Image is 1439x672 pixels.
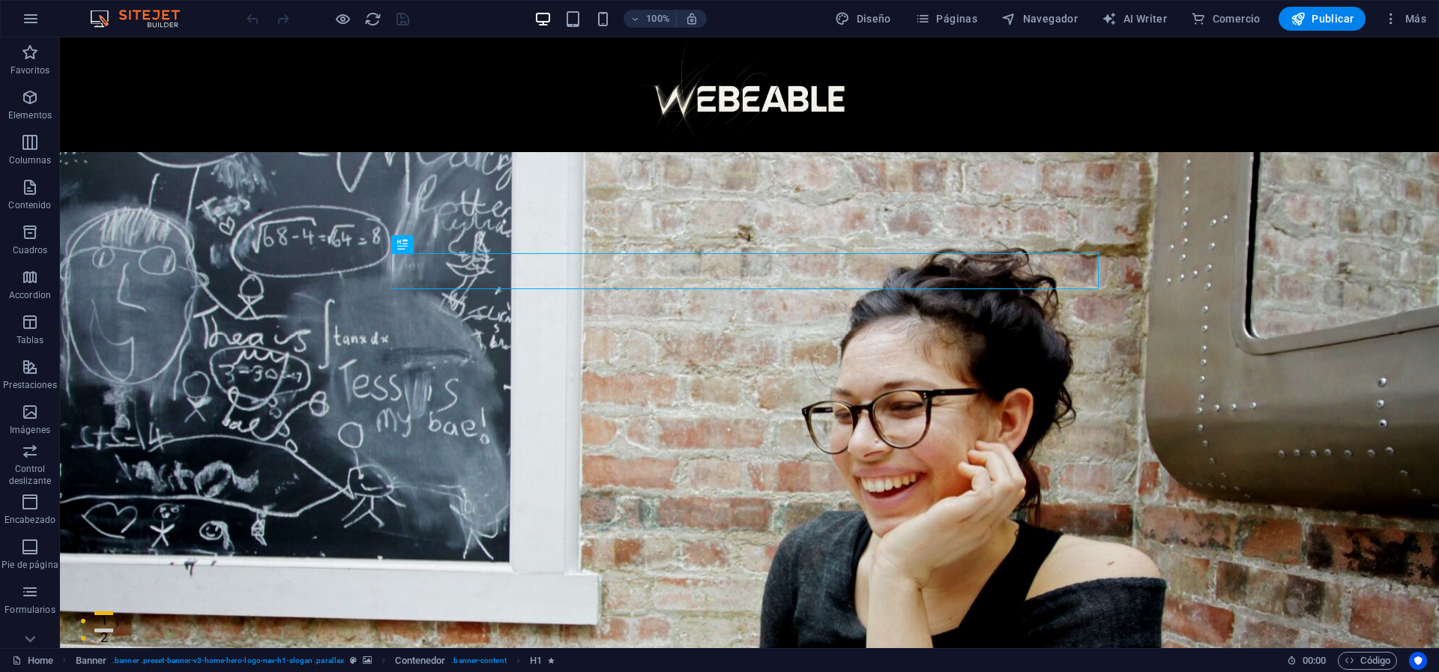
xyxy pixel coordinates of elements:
i: Al redimensionar, ajustar el nivel de zoom automáticamente para ajustarse al dispositivo elegido. [685,12,699,25]
span: : [1313,655,1315,666]
nav: breadcrumb [76,652,555,670]
span: Haz clic para seleccionar y doble clic para editar [530,652,542,670]
button: Más [1378,7,1432,31]
span: Más [1384,11,1426,26]
span: . banner-content [451,652,506,670]
button: reload [363,10,381,28]
button: Haz clic para salir del modo de previsualización y seguir editando [334,10,352,28]
img: Editor Logo [86,10,199,28]
p: Tablas [16,334,44,346]
span: Navegador [1001,11,1078,26]
button: AI Writer [1096,7,1173,31]
button: 100% [624,10,677,28]
span: Haz clic para seleccionar y doble clic para editar [76,652,107,670]
span: . banner .preset-banner-v3-home-hero-logo-nav-h1-slogan .parallax [112,652,344,670]
button: 2 [34,591,53,595]
button: Usercentrics [1409,652,1427,670]
span: Publicar [1291,11,1354,26]
p: Accordion [9,289,51,301]
p: Prestaciones [3,379,56,391]
button: Diseño [829,7,897,31]
p: Formularios [4,604,55,616]
a: Haz clic para cancelar la selección y doble clic para abrir páginas [12,652,53,670]
span: Páginas [915,11,977,26]
button: 3 [34,609,53,613]
button: Páginas [909,7,983,31]
p: Pie de página [1,559,58,571]
p: Elementos [8,109,52,121]
button: 1 [34,574,53,578]
span: Comercio [1191,11,1261,26]
button: Publicar [1279,7,1366,31]
div: Diseño (Ctrl+Alt+Y) [829,7,897,31]
i: Este elemento es un preajuste personalizable [350,656,357,665]
h6: Tiempo de la sesión [1287,652,1327,670]
span: Código [1345,652,1390,670]
h6: 100% [646,10,670,28]
span: Diseño [835,11,891,26]
span: AI Writer [1102,11,1167,26]
p: Contenido [8,199,51,211]
span: 00 00 [1303,652,1326,670]
p: Encabezado [4,514,55,526]
p: Imágenes [10,424,50,436]
button: Navegador [995,7,1084,31]
span: Haz clic para seleccionar y doble clic para editar [395,652,445,670]
i: Volver a cargar página [364,10,381,28]
p: Favoritos [10,64,49,76]
button: Comercio [1185,7,1267,31]
p: Cuadros [13,244,48,256]
i: Este elemento contiene un fondo [363,656,372,665]
p: Columnas [9,154,52,166]
i: El elemento contiene una animación [548,656,555,665]
button: Código [1338,652,1397,670]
